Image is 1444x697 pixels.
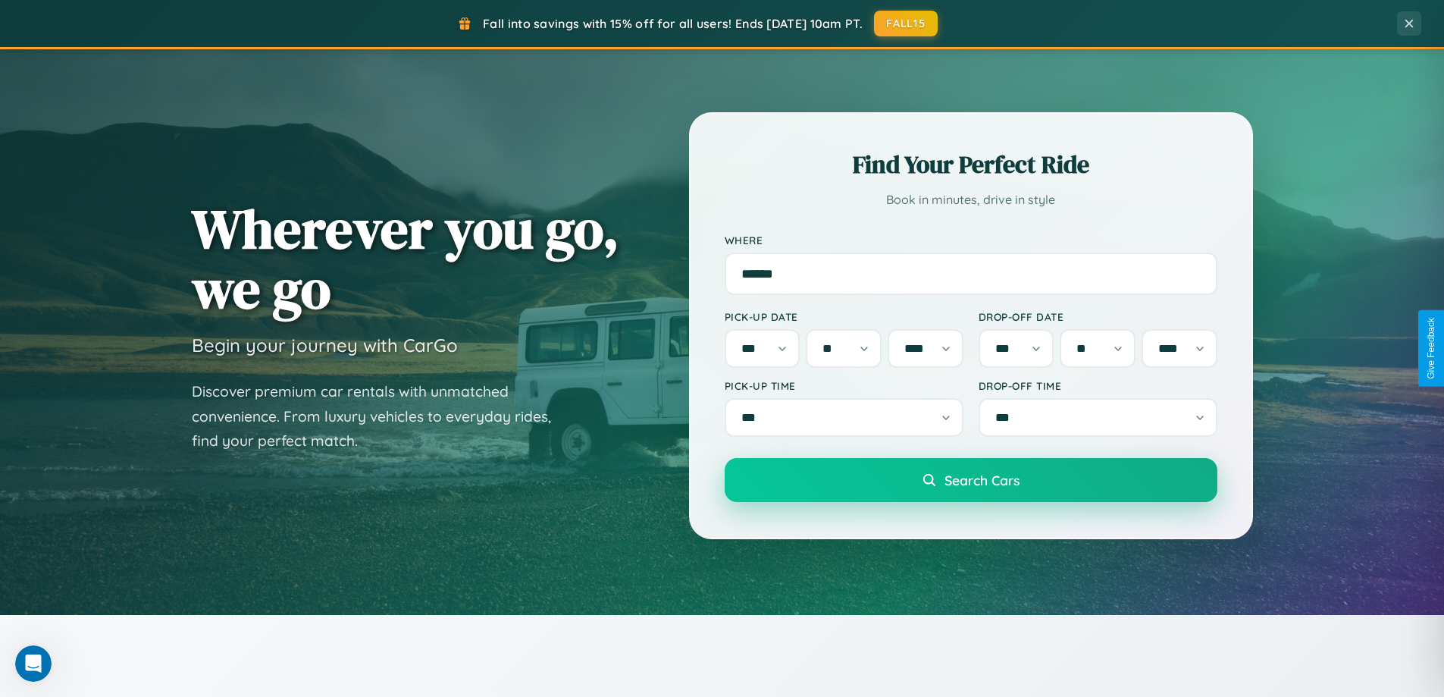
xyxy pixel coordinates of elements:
label: Pick-up Time [725,379,963,392]
label: Drop-off Time [979,379,1217,392]
label: Drop-off Date [979,310,1217,323]
h2: Find Your Perfect Ride [725,148,1217,181]
button: Search Cars [725,458,1217,502]
p: Book in minutes, drive in style [725,189,1217,211]
iframe: Intercom live chat [15,645,52,682]
h3: Begin your journey with CarGo [192,334,458,356]
p: Discover premium car rentals with unmatched convenience. From luxury vehicles to everyday rides, ... [192,379,571,454]
label: Where [725,234,1217,246]
h1: Wherever you go, we go [192,199,619,319]
label: Pick-up Date [725,310,963,323]
div: Give Feedback [1426,318,1436,379]
span: Fall into savings with 15% off for all users! Ends [DATE] 10am PT. [483,16,863,31]
span: Search Cars [944,472,1020,488]
button: FALL15 [874,11,938,36]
